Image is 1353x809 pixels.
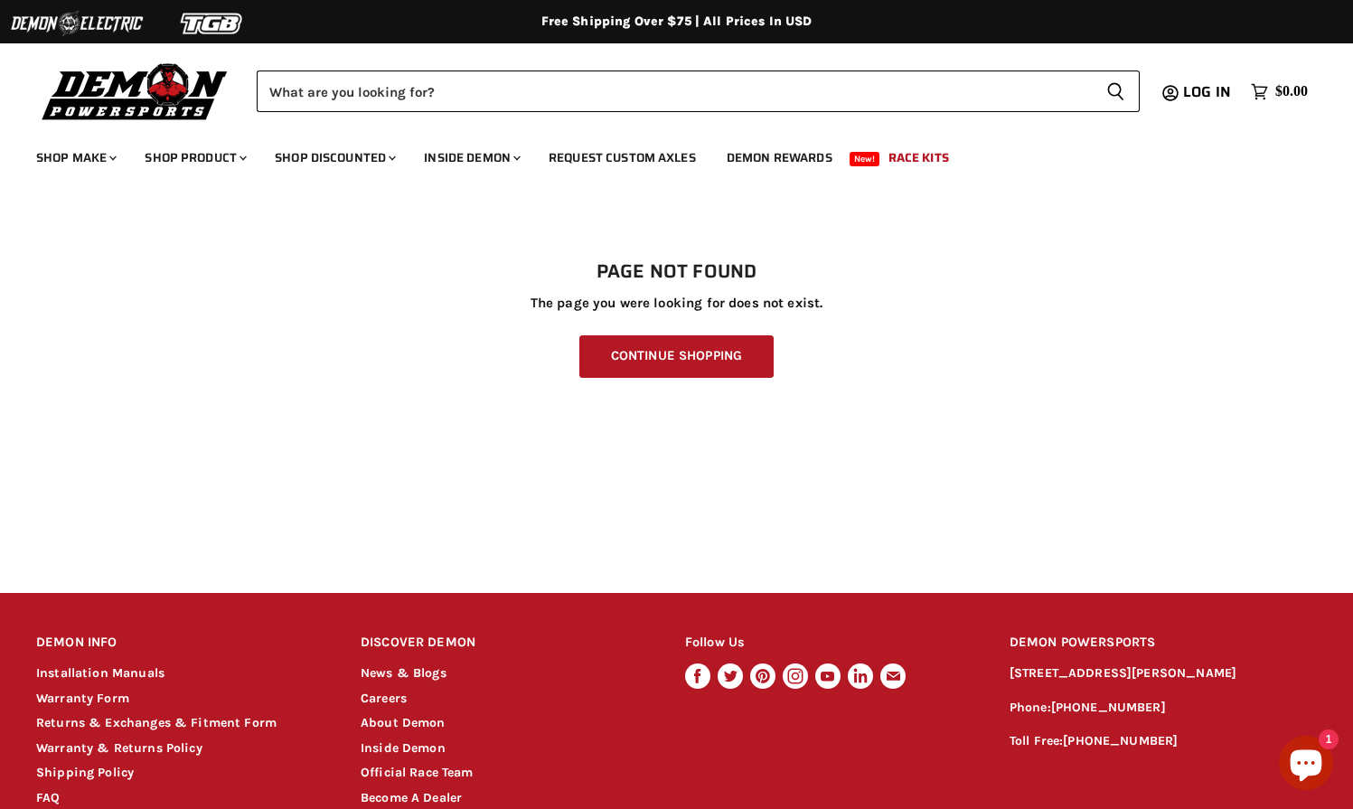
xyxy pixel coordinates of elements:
[131,139,258,176] a: Shop Product
[1175,84,1242,100] a: Log in
[685,622,975,664] h2: Follow Us
[361,715,446,730] a: About Demon
[257,71,1140,112] form: Product
[361,691,407,706] a: Careers
[535,139,709,176] a: Request Custom Axles
[361,740,446,756] a: Inside Demon
[36,296,1317,311] p: The page you were looking for does not exist.
[36,740,202,756] a: Warranty & Returns Policy
[36,665,164,681] a: Installation Manuals
[410,139,531,176] a: Inside Demon
[361,765,474,780] a: Official Race Team
[713,139,846,176] a: Demon Rewards
[9,6,145,41] img: Demon Electric Logo 2
[1273,736,1339,795] inbox-online-store-chat: Shopify online store chat
[850,152,880,166] span: New!
[1010,731,1317,752] p: Toll Free:
[361,622,651,664] h2: DISCOVER DEMON
[1275,83,1308,100] span: $0.00
[1092,71,1140,112] button: Search
[361,790,462,805] a: Become A Dealer
[36,261,1317,283] h1: Page not found
[1010,663,1317,684] p: [STREET_ADDRESS][PERSON_NAME]
[1183,80,1231,103] span: Log in
[257,71,1092,112] input: Search
[1010,698,1317,719] p: Phone:
[361,665,446,681] a: News & Blogs
[1010,622,1317,664] h2: DEMON POWERSPORTS
[36,715,277,730] a: Returns & Exchanges & Fitment Form
[36,790,60,805] a: FAQ
[1051,700,1166,715] a: [PHONE_NUMBER]
[145,6,280,41] img: TGB Logo 2
[36,59,234,123] img: Demon Powersports
[579,335,774,378] a: Continue Shopping
[1063,733,1178,748] a: [PHONE_NUMBER]
[875,139,963,176] a: Race Kits
[1242,79,1317,105] a: $0.00
[36,691,129,706] a: Warranty Form
[36,622,326,664] h2: DEMON INFO
[36,765,134,780] a: Shipping Policy
[23,139,127,176] a: Shop Make
[23,132,1303,176] ul: Main menu
[261,139,407,176] a: Shop Discounted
